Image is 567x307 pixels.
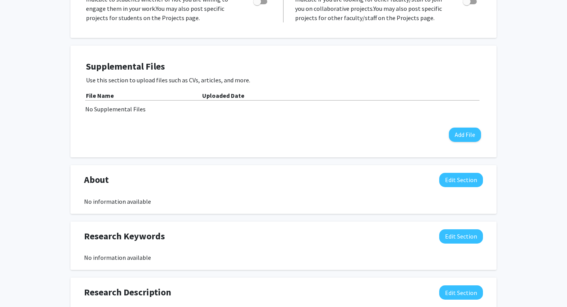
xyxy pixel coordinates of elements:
span: Research Description [84,285,171,299]
h4: Supplemental Files [86,61,481,72]
button: Edit Research Description [439,285,483,300]
p: Use this section to upload files such as CVs, articles, and more. [86,75,481,85]
b: Uploaded Date [202,92,244,99]
button: Edit Research Keywords [439,229,483,244]
button: Add File [449,128,481,142]
b: File Name [86,92,114,99]
button: Edit About [439,173,483,187]
span: About [84,173,109,187]
span: Research Keywords [84,229,165,243]
div: No Supplemental Files [85,104,482,114]
div: No information available [84,197,483,206]
div: No information available [84,253,483,262]
iframe: Chat [6,272,33,301]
